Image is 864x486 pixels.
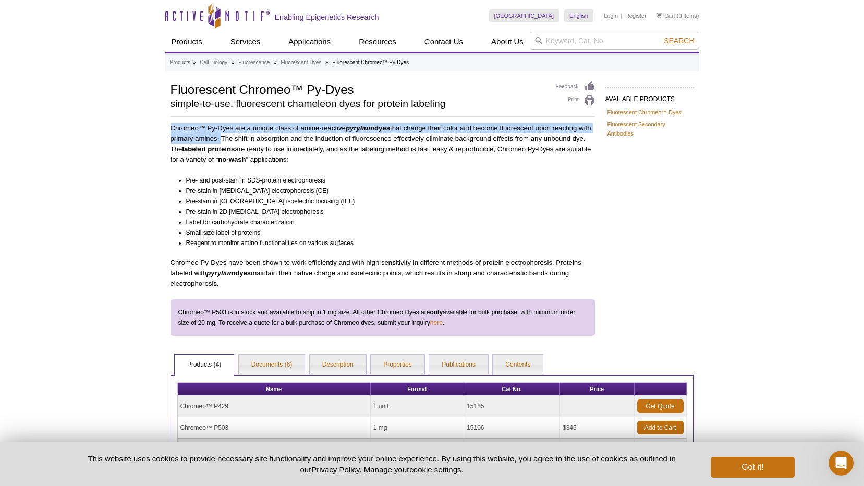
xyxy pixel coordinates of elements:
a: Applications [282,32,337,52]
a: Products (4) [175,355,234,375]
a: [GEOGRAPHIC_DATA] [489,9,559,22]
h2: AVAILABLE PRODUCTS [605,87,694,106]
li: » [193,59,196,65]
img: Your Cart [657,13,662,18]
a: Fluorescent Chromeo™ Dyes [607,107,682,117]
a: English [564,9,593,22]
td: Chromeo™ P429 [178,396,371,417]
td: 1 unit [371,396,464,417]
a: Contact Us [418,32,469,52]
a: Cart [657,12,675,19]
button: Search [661,36,697,45]
td: 15187 [464,439,560,460]
th: Format [371,383,464,396]
li: » [325,59,328,65]
th: Price [560,383,635,396]
a: Fluorescent Dyes [281,58,321,67]
a: Cell Biology [200,58,227,67]
a: Fluorescence [238,58,270,67]
p: Chromeo Py-Dyes have been shown to work efficiently and with high sensitivity in different method... [171,258,595,289]
li: Pre-stain in [GEOGRAPHIC_DATA] isoelectric focusing (IEF) [186,196,586,206]
td: Chromeo™ P503 [178,417,371,439]
h2: Enabling Epigenetics Research [275,13,379,22]
a: Documents (6) [239,355,305,375]
li: Reagent to monitor amino functionalities on various surfaces [186,238,586,248]
a: Register [625,12,647,19]
strong: dyes [346,124,390,132]
li: Pre-stain in 2D [MEDICAL_DATA] electrophoresis [186,206,586,217]
strong: no-wash [218,155,246,163]
li: Fluorescent Chromeo™ Py-Dyes [332,59,409,65]
em: pyrylium [206,269,235,277]
td: 1 mg [371,417,464,439]
a: Get Quote [637,399,684,413]
a: Publications [429,355,488,375]
a: here [430,318,443,328]
a: Resources [352,32,403,52]
h1: Fluorescent Chromeo™ Py-Dyes [171,81,545,96]
a: Privacy Policy [311,465,359,474]
button: Got it! [711,457,794,478]
div: Chromeo™ P503 is in stock and available to ship in 1 mg size. All other Chromeo Dyes are availabl... [171,299,595,336]
li: Pre- and post-stain in SDS-protein electrophoresis [186,175,586,186]
li: | [621,9,623,22]
a: Properties [371,355,424,375]
a: Description [310,355,366,375]
td: Chromeo™ P540 [178,439,371,460]
a: Fluorescent Secondary Antibodies [607,119,692,138]
button: cookie settings [409,465,461,474]
a: About Us [485,32,530,52]
strong: labeled proteins [182,145,235,153]
th: Name [178,383,371,396]
a: Services [224,32,267,52]
a: Products [165,32,209,52]
a: Products [170,58,190,67]
td: $345 [560,417,635,439]
td: 1 unit [371,439,464,460]
a: Print [556,95,595,106]
a: Contents [493,355,543,375]
em: pyrylium [346,124,374,132]
li: Label for carbohydrate characterization [186,217,586,227]
td: 15185 [464,396,560,417]
h2: simple-to-use, fluorescent chameleon dyes for protein labeling [171,99,545,108]
span: Search [664,37,694,45]
iframe: Intercom live chat [829,451,854,476]
li: » [274,59,277,65]
strong: only [430,309,443,316]
a: Add to Cart [637,421,684,434]
td: 15106 [464,417,560,439]
li: Small size label of proteins [186,227,586,238]
li: » [232,59,235,65]
p: This website uses cookies to provide necessary site functionality and improve your online experie... [70,453,694,475]
a: Login [604,12,618,19]
strong: dyes [206,269,251,277]
li: (0 items) [657,9,699,22]
p: Chromeo™ Py-Dyes are a unique class of amine-reactive that change their color and become fluoresc... [171,123,595,165]
input: Keyword, Cat. No. [530,32,699,50]
li: Pre-stain in [MEDICAL_DATA] electrophoresis (CE) [186,186,586,196]
th: Cat No. [464,383,560,396]
a: Feedback [556,81,595,92]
